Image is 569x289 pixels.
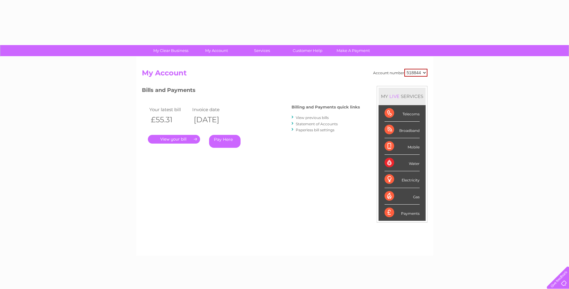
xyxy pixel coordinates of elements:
div: Account number [373,69,427,77]
div: Electricity [385,171,420,188]
a: Make A Payment [328,45,378,56]
a: Statement of Accounts [296,122,338,126]
th: [DATE] [191,114,234,126]
a: . [148,135,200,144]
h2: My Account [142,69,427,80]
a: Pay Here [209,135,241,148]
div: LIVE [388,93,401,99]
a: Customer Help [283,45,332,56]
a: My Account [192,45,241,56]
th: £55.31 [148,114,191,126]
a: Services [237,45,287,56]
a: Paperless bill settings [296,128,334,132]
div: Telecoms [385,105,420,122]
div: Mobile [385,138,420,155]
h4: Billing and Payments quick links [292,105,360,109]
h3: Bills and Payments [142,86,360,96]
div: Gas [385,188,420,205]
div: Payments [385,205,420,221]
div: Broadband [385,122,420,138]
a: View previous bills [296,115,329,120]
a: My Clear Business [146,45,196,56]
div: MY SERVICES [379,88,426,105]
td: Invoice date [191,105,234,114]
div: Water [385,155,420,171]
td: Your latest bill [148,105,191,114]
